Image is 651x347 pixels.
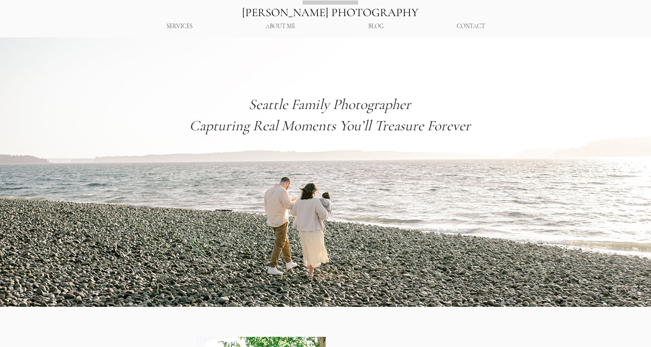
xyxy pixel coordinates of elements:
[364,18,388,35] p: BLOG
[261,18,300,35] p: ABOUT ME
[242,6,418,19] a: [PERSON_NAME] PHOTOGRAPHY
[162,18,197,35] p: SERVICES
[332,18,420,35] a: BLOG
[130,18,229,35] div: SERVICES
[420,18,521,35] a: CONTACT
[229,18,332,35] a: ABOUT ME
[189,95,471,134] span: Seattle Family Photographer Capturing Real Moments You’ll Treasure Forever
[130,18,521,35] nav: Site
[452,18,490,35] p: CONTACT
